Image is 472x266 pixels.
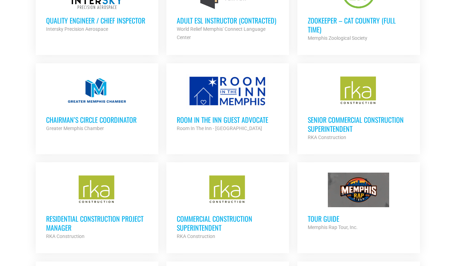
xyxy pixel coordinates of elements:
[177,115,279,124] h3: Room in the Inn Guest Advocate
[308,35,367,41] strong: Memphis Zoological Society
[177,233,215,239] strong: RKA Construction
[177,16,279,25] h3: Adult ESL Instructor (Contracted)
[46,214,148,232] h3: Residential Construction Project Manager
[308,224,358,230] strong: Memphis Rap Tour, Inc.
[177,214,279,232] h3: Commercial Construction Superintendent
[46,16,148,25] h3: Quality Engineer / Chief Inspector
[46,115,148,124] h3: Chairman’s Circle Coordinator
[308,135,346,140] strong: RKA Construction
[36,162,158,251] a: Residential Construction Project Manager RKA Construction
[177,26,265,40] strong: World Relief Memphis' Connect Language Center
[46,233,85,239] strong: RKA Construction
[36,63,158,143] a: Chairman’s Circle Coordinator Greater Memphis Chamber
[308,16,410,34] h3: Zookeeper – Cat Country (Full Time)
[166,162,289,251] a: Commercial Construction Superintendent RKA Construction
[46,26,108,32] strong: Intersky Precision Aerospace
[297,63,420,152] a: Senior Commercial Construction Superintendent RKA Construction
[46,126,104,131] strong: Greater Memphis Chamber
[177,126,262,131] strong: Room In The Inn - [GEOGRAPHIC_DATA]
[308,115,410,133] h3: Senior Commercial Construction Superintendent
[166,63,289,143] a: Room in the Inn Guest Advocate Room In The Inn - [GEOGRAPHIC_DATA]
[297,162,420,242] a: Tour Guide Memphis Rap Tour, Inc.
[308,214,410,223] h3: Tour Guide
